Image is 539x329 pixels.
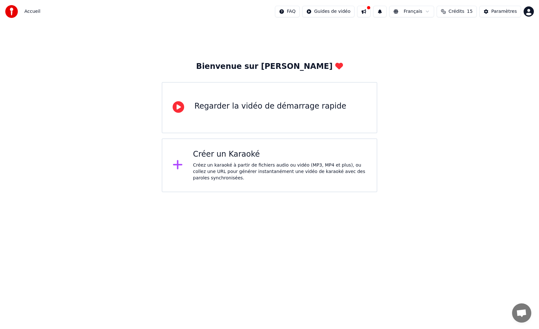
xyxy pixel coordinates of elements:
[194,101,346,111] div: Regarder la vidéo de démarrage rapide
[479,6,521,17] button: Paramètres
[467,8,473,15] span: 15
[512,303,531,323] div: Ouvrir le chat
[24,8,40,15] span: Accueil
[196,62,343,72] div: Bienvenue sur [PERSON_NAME]
[193,162,367,181] div: Créez un karaoké à partir de fichiers audio ou vidéo (MP3, MP4 et plus), ou collez une URL pour g...
[193,149,367,160] div: Créer un Karaoké
[302,6,355,17] button: Guides de vidéo
[449,8,464,15] span: Crédits
[24,8,40,15] nav: breadcrumb
[491,8,517,15] div: Paramètres
[437,6,477,17] button: Crédits15
[275,6,300,17] button: FAQ
[5,5,18,18] img: youka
